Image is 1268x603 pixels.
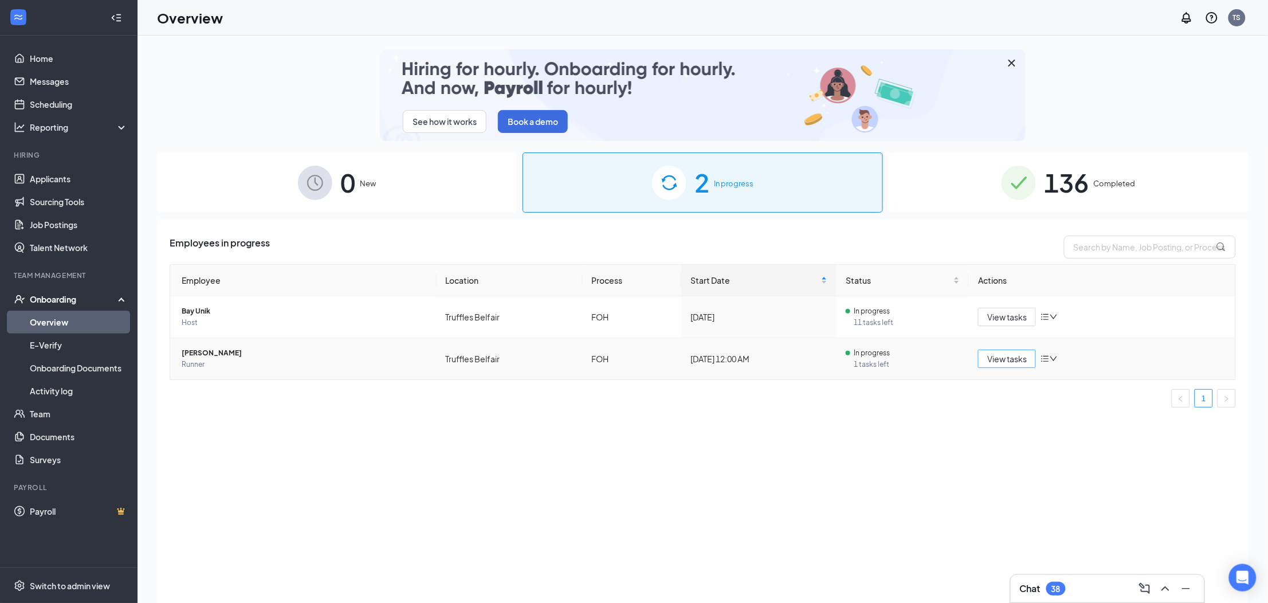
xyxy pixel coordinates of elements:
td: FOH [583,296,682,338]
span: [PERSON_NAME] [182,347,427,359]
input: Search by Name, Job Posting, or Process [1064,236,1236,259]
span: 2 [694,163,709,202]
a: Home [30,47,128,70]
a: PayrollCrown [30,500,128,523]
td: Truffles Belfair [437,296,583,338]
li: Previous Page [1172,389,1190,408]
button: View tasks [978,350,1036,368]
svg: Collapse [111,12,122,24]
th: Employee [170,265,437,296]
span: Employees in progress [170,236,270,259]
span: Host [182,317,427,328]
a: Surveys [30,448,128,471]
span: Status [846,274,951,287]
a: Team [30,402,128,425]
td: FOH [583,338,682,379]
a: Documents [30,425,128,448]
a: Messages [30,70,128,93]
span: View tasks [987,353,1027,365]
span: 11 tasks left [854,317,960,328]
span: In progress [854,347,890,359]
li: 1 [1195,389,1213,408]
button: ChevronUp [1156,579,1175,598]
span: down [1050,313,1058,321]
span: bars [1041,354,1050,363]
div: Switch to admin view [30,580,110,592]
button: ComposeMessage [1136,579,1154,598]
span: New [360,178,376,189]
span: View tasks [987,311,1027,323]
span: 136 [1044,163,1089,202]
a: E-Verify [30,334,128,357]
th: Location [437,265,583,296]
svg: Cross [1005,56,1019,70]
div: Team Management [14,271,125,280]
button: View tasks [978,308,1036,326]
div: Payroll [14,483,125,492]
th: Status [837,265,969,296]
span: In progress [854,306,890,317]
th: Process [583,265,682,296]
th: Actions [969,265,1235,296]
img: payroll-small.gif [380,49,1026,141]
svg: ChevronUp [1159,582,1172,596]
button: Minimize [1177,579,1195,598]
svg: UserCheck [14,293,25,305]
h1: Overview [157,8,223,28]
div: [DATE] [690,311,827,323]
button: See how it works [403,110,486,133]
span: bars [1041,312,1050,322]
div: TS [1233,13,1241,22]
button: left [1172,389,1190,408]
svg: QuestionInfo [1205,11,1219,25]
a: Activity log [30,379,128,402]
li: Next Page [1218,389,1236,408]
a: Onboarding Documents [30,357,128,379]
a: Job Postings [30,213,128,236]
span: Bay Unik [182,306,427,317]
span: Completed [1093,178,1135,189]
a: Talent Network [30,236,128,259]
h3: Chat [1020,582,1041,595]
div: [DATE] 12:00 AM [690,353,827,365]
span: right [1223,396,1230,402]
div: 38 [1051,584,1061,594]
span: 1 tasks left [854,359,960,370]
button: Book a demo [498,110,568,133]
div: Onboarding [30,293,118,305]
td: Truffles Belfair [437,338,583,379]
div: Hiring [14,150,125,160]
a: Applicants [30,167,128,190]
span: In progress [714,178,753,189]
div: Open Intercom Messenger [1229,564,1257,592]
a: Overview [30,311,128,334]
svg: Analysis [14,122,25,133]
a: Scheduling [30,93,128,116]
svg: ComposeMessage [1138,582,1152,596]
a: 1 [1195,390,1212,407]
button: right [1218,389,1236,408]
span: Runner [182,359,427,370]
svg: Minimize [1179,582,1193,596]
svg: Settings [14,580,25,592]
span: 0 [340,163,355,202]
span: Start Date [690,274,819,287]
a: Sourcing Tools [30,190,128,213]
span: down [1050,355,1058,363]
svg: Notifications [1180,11,1194,25]
span: left [1177,396,1184,402]
div: Reporting [30,122,128,133]
svg: WorkstreamLogo [13,11,24,23]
